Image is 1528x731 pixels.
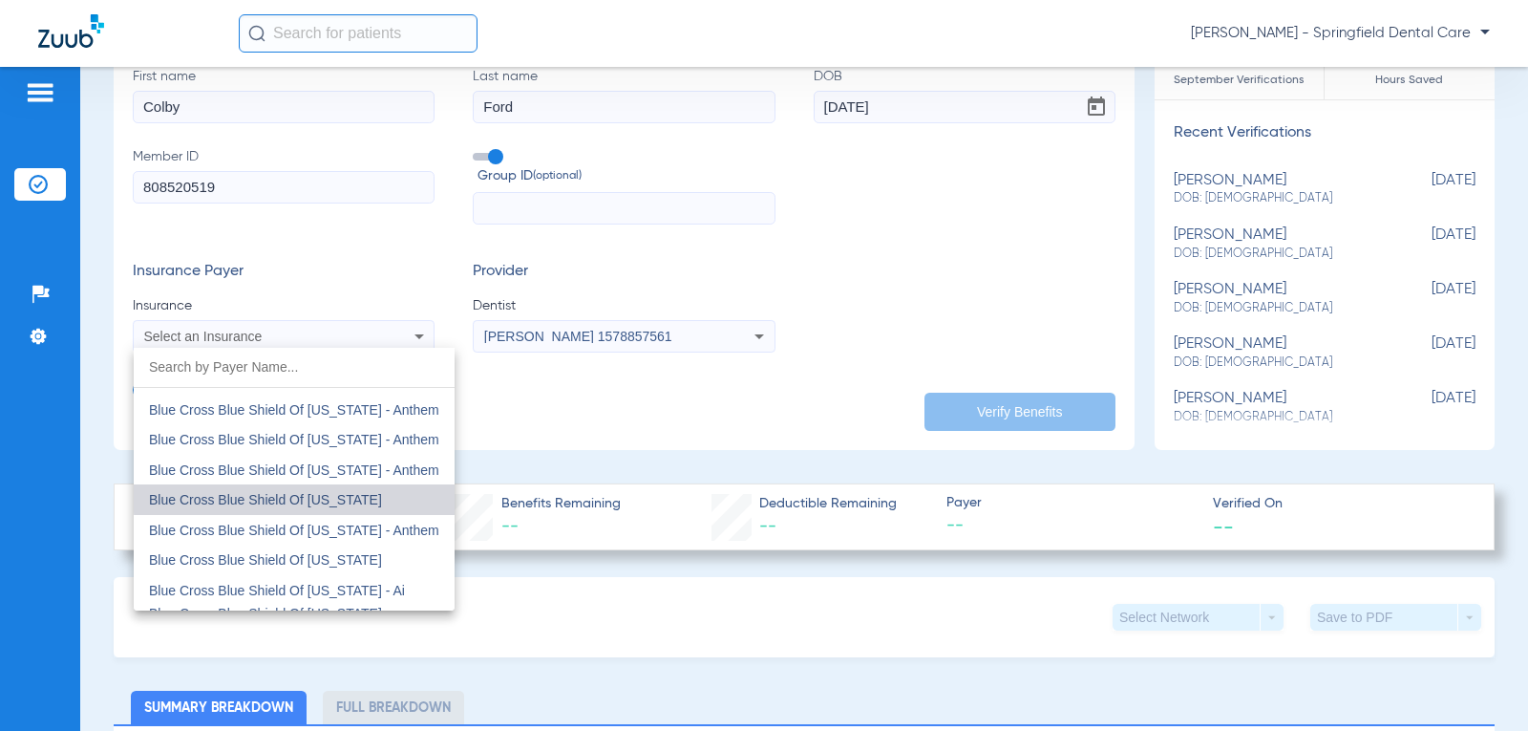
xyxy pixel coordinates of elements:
span: Blue Cross Blue Shield Of [US_STATE] [149,552,382,568]
span: Blue Cross Blue Shield Of [US_STATE] - Anthem [149,523,439,538]
span: Blue Cross Blue Shield Of [US_STATE] [149,492,382,507]
span: Blue Cross Blue Shield Of [US_STATE] - Anthem [149,402,439,418]
input: dropdown search [134,348,455,387]
span: Blue Cross Blue Shield Of [US_STATE] - Ai [149,583,405,598]
span: Blue Cross Blue Shield Of [US_STATE][GEOGRAPHIC_DATA] (Mo) [149,606,382,634]
span: Blue Cross Blue Shield Of [US_STATE] - Anthem [149,462,439,478]
span: Blue Cross Blue Shield Of [US_STATE] - Anthem [149,432,439,447]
